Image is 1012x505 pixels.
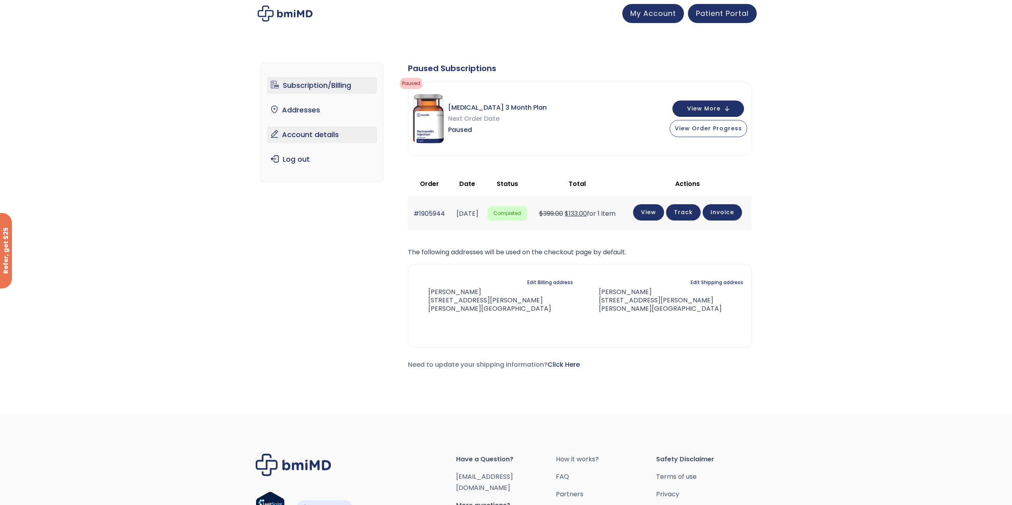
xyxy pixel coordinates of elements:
a: Invoice [703,204,742,221]
a: #1905944 [414,209,445,218]
img: My account [258,6,313,21]
a: Edit Shipping address [691,277,743,288]
a: Track [666,204,701,221]
span: 133.00 [565,209,587,218]
button: View Order Progress [670,120,747,137]
span: Status [497,179,518,188]
span: Next Order Date [448,113,547,124]
a: View [633,204,664,221]
span: Completed [488,206,527,221]
nav: Account pages [260,63,383,182]
div: Paused Subscriptions [408,63,752,74]
time: [DATE] [456,209,478,218]
a: Addresses [267,102,377,118]
span: View Order Progress [675,124,742,132]
span: Order [420,179,439,188]
span: [MEDICAL_DATA] 3 Month Plan [448,102,547,113]
a: How it works? [556,454,656,465]
span: Paused [400,78,422,89]
a: [EMAIL_ADDRESS][DOMAIN_NAME] [456,472,513,492]
address: [PERSON_NAME] [STREET_ADDRESS][PERSON_NAME] [PERSON_NAME][GEOGRAPHIC_DATA] [586,288,722,313]
img: Brand Logo [256,454,331,476]
a: FAQ [556,471,656,482]
a: Terms of use [656,471,756,482]
a: Subscription/Billing [267,77,377,94]
span: Total [569,179,586,188]
a: Privacy [656,489,756,500]
span: Date [459,179,475,188]
a: Log out [267,151,377,168]
a: Click Here [548,360,580,369]
span: View More [687,106,721,111]
a: My Account [622,4,684,23]
span: Patient Portal [696,8,749,18]
span: My Account [630,8,676,18]
a: Partners [556,489,656,500]
a: Account details [267,126,377,143]
span: Paused [448,124,547,135]
span: Actions [675,179,700,188]
a: Edit Billing address [527,277,573,288]
span: Have a Question? [456,454,556,465]
del: $399.00 [539,209,563,218]
a: Patient Portal [688,4,757,23]
span: Safety Disclaimer [656,454,756,465]
span: Need to update your shipping information? [408,360,580,369]
button: View More [672,101,744,117]
img: Sermorelin 3 Month Plan [412,94,444,143]
p: The following addresses will be used on the checkout page by default. [408,247,752,258]
td: for 1 item [531,196,624,231]
address: [PERSON_NAME] [STREET_ADDRESS][PERSON_NAME] [PERSON_NAME][GEOGRAPHIC_DATA] [416,288,551,313]
span: $ [565,209,569,218]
